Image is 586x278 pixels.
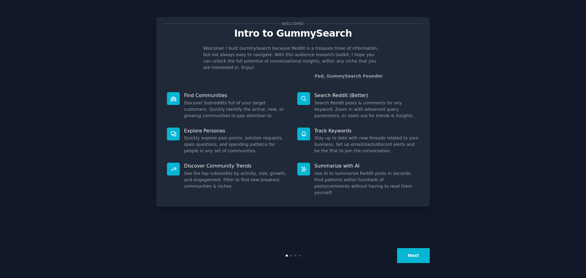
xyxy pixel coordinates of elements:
[184,163,289,169] p: Discover Community Trends
[314,128,419,134] p: Track Keywords
[314,163,419,169] p: Summarize with AI
[203,45,383,71] p: Welcome! I built GummySearch because Reddit is a treasure trove of information, but not always ea...
[313,73,383,79] div: -
[184,92,289,99] p: Find Communities
[163,28,423,39] p: Intro to GummySearch
[314,92,419,99] p: Search Reddit (Better)
[280,20,306,27] span: Welcome!
[314,135,419,154] dd: Stay up to date with new threads related to your business. Set up email/slack/discord alerts and ...
[184,100,289,119] dd: Discover Subreddits full of your target customers. Quickly identify the active, new, or growing c...
[184,170,289,190] dd: See the top subreddits by activity, size, growth, and engagement. Filter to find new breakout com...
[397,248,430,263] button: Next
[314,100,419,119] dd: Search Reddit posts & comments for any keyword. Zoom in with advanced query parameters, or zoom o...
[315,74,383,79] a: Fed, GummySearch Founder
[184,128,289,134] p: Explore Personas
[184,135,289,154] dd: Quickly explore pain points, solution requests, open questions, and spending patterns for people ...
[314,170,419,196] dd: Use AI to summarize Reddit posts in seconds. Find patterns within hundreds of posts/comments with...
